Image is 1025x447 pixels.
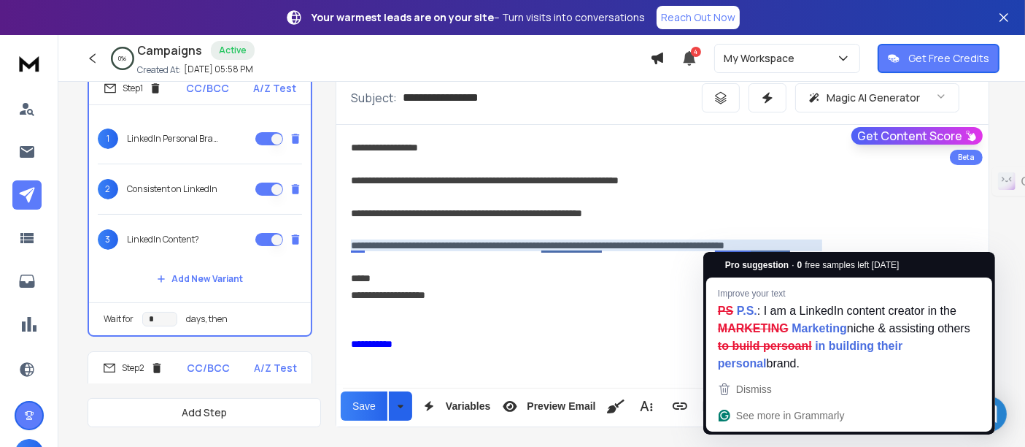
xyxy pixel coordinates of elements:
li: Step1CC/BCCA/Z Test1LinkedIn Personal Brand2Consistent on LinkedIn3LinkedIn Content?Add New Varia... [88,71,312,337]
span: 2 [98,179,118,199]
div: Step 1 [104,82,162,95]
button: Insert Link (Ctrl+K) [666,391,694,421]
div: Beta [950,150,983,165]
span: Preview Email [524,400,598,413]
p: Magic AI Generator [827,91,920,105]
span: Variables [443,400,494,413]
button: Get Free Credits [878,44,999,73]
button: Add New Variant [145,264,255,294]
p: Created At: [137,64,181,76]
button: Preview Email [496,391,598,421]
span: 1 [98,129,118,149]
div: Active [211,41,255,60]
span: 4 [691,47,701,57]
p: A/Z Test [254,361,297,375]
p: Wait for [104,313,134,325]
button: Add Step [88,398,321,427]
button: More Text [633,391,660,421]
strong: Your warmest leads are on your site [312,10,494,24]
p: CC/BCC [187,361,231,375]
h1: Campaigns [137,42,202,59]
a: Reach Out Now [657,6,740,29]
p: A/Z Test [253,81,296,96]
p: My Workspace [724,51,800,66]
p: Reach Out Now [661,10,735,25]
p: LinkedIn Content? [127,234,199,245]
span: 3 [98,229,118,250]
div: Step 2 [103,362,163,375]
div: To enrich screen reader interactions, please activate Accessibility in Grammarly extension settings [336,125,989,385]
p: days, then [186,313,228,325]
p: [DATE] 05:58 PM [184,64,253,75]
p: 0 % [119,54,127,63]
button: Insert Image (Ctrl+P) [697,391,724,421]
p: LinkedIn Personal Brand [127,133,220,145]
button: Magic AI Generator [795,83,959,112]
button: Variables [415,391,494,421]
p: – Turn visits into conversations [312,10,645,25]
p: Get Free Credits [908,51,989,66]
img: logo [15,50,44,77]
button: Save [341,391,387,421]
p: Subject: [351,89,397,107]
button: Get Content Score [851,127,983,145]
p: CC/BCC [186,81,229,96]
button: Clean HTML [602,391,630,421]
p: Consistent on LinkedIn [127,183,217,195]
